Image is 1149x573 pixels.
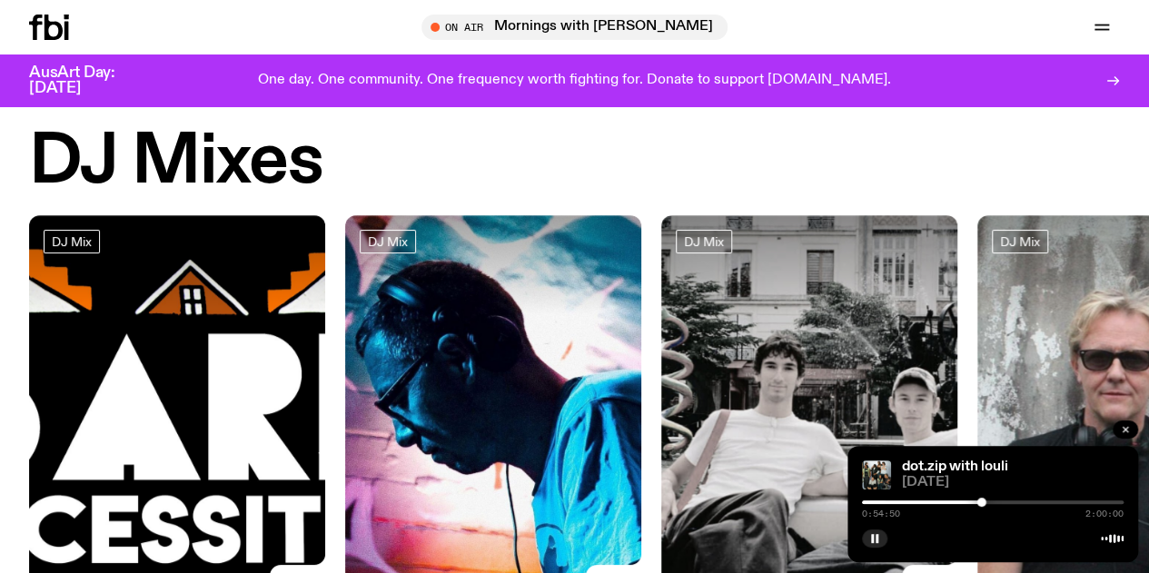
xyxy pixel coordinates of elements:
a: DJ Mix [992,230,1048,253]
h3: AusArt Day: [DATE] [29,65,145,96]
span: 0:54:50 [862,509,900,519]
a: dot.zip with louli [902,459,1008,474]
p: One day. One community. One frequency worth fighting for. Donate to support [DOMAIN_NAME]. [258,73,891,89]
span: DJ Mix [52,235,92,249]
span: DJ Mix [368,235,408,249]
a: DJ Mix [44,230,100,253]
button: On AirMornings with [PERSON_NAME] [421,15,728,40]
a: DJ Mix [360,230,416,253]
span: [DATE] [902,476,1124,489]
h2: DJ Mixes [29,128,322,197]
span: DJ Mix [684,235,724,249]
a: DJ Mix [676,230,732,253]
span: DJ Mix [1000,235,1040,249]
span: 2:00:00 [1085,509,1124,519]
